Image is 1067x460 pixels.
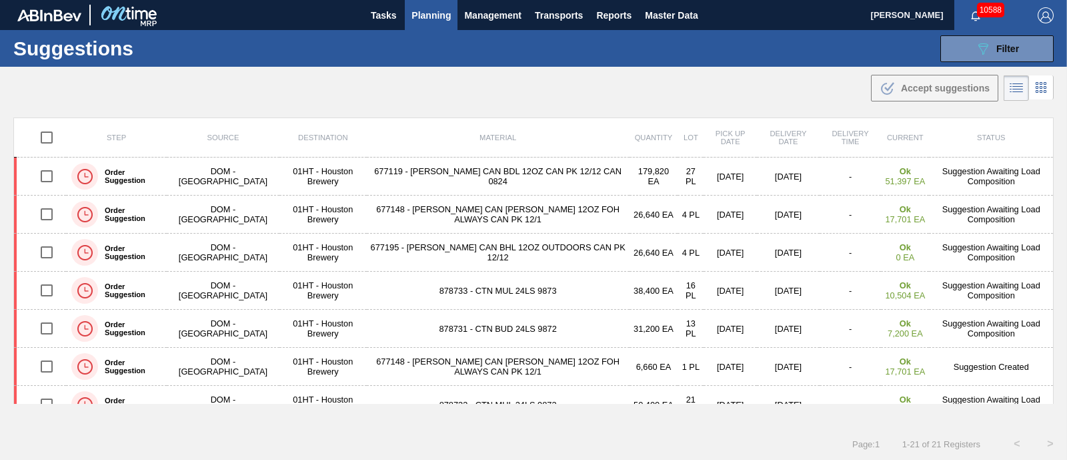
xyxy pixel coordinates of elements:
span: 10588 [977,3,1004,17]
span: Delivery Date [770,130,806,146]
strong: Ok [900,280,911,290]
td: 878733 - CTN MUL 24LS 9873 [367,272,630,310]
td: [DATE] [757,234,820,272]
strong: Ok [900,204,911,214]
span: Tasks [369,7,398,23]
td: Suggestion Awaiting Load Composition [929,196,1053,234]
td: 01HT - Houston Brewery [279,234,367,272]
a: Order SuggestionDOM - [GEOGRAPHIC_DATA]01HT - Houston Brewery878733 - CTN MUL 24LS 987350,400 EA2... [14,386,1054,424]
label: Order Suggestion [98,359,161,375]
td: 6,660 EA [630,348,678,386]
td: 26,640 EA [630,234,678,272]
td: [DATE] [704,348,757,386]
span: Filter [996,43,1019,54]
td: [DATE] [757,196,820,234]
td: 01HT - Houston Brewery [279,310,367,348]
span: 10,504 EA [885,290,925,300]
span: Reports [596,7,632,23]
span: 51,397 EA [885,176,925,186]
button: Notifications [954,6,997,25]
img: Logout [1038,7,1054,23]
div: List Vision [1004,75,1029,101]
h1: Suggestions [13,41,250,56]
td: DOM - [GEOGRAPHIC_DATA] [167,158,279,196]
span: Pick up Date [716,130,746,146]
a: Order SuggestionDOM - [GEOGRAPHIC_DATA]01HT - Houston Brewery677119 - [PERSON_NAME] CAN BDL 12OZ ... [14,158,1054,196]
div: Card Vision [1029,75,1054,101]
strong: Ok [900,395,911,405]
span: Planning [411,7,451,23]
img: TNhmsLtSVTkK8tSr43FrP2fwEKptu5GPRR3wAAAABJRU5ErkJggg== [17,9,81,21]
span: Material [479,134,516,142]
a: Order SuggestionDOM - [GEOGRAPHIC_DATA]01HT - Houston Brewery878731 - CTN BUD 24LS 987231,200 EA1... [14,310,1054,348]
td: 31,200 EA [630,310,678,348]
a: Order SuggestionDOM - [GEOGRAPHIC_DATA]01HT - Houston Brewery878733 - CTN MUL 24LS 987338,400 EA1... [14,272,1054,310]
td: Suggestion Awaiting Load Composition [929,234,1053,272]
td: Suggestion Awaiting Load Composition [929,158,1053,196]
td: 4 PL [678,196,704,234]
span: Delivery Time [832,130,869,146]
button: Filter [940,35,1054,62]
td: 01HT - Houston Brewery [279,158,367,196]
td: 16 PL [678,272,704,310]
span: Step [107,134,126,142]
label: Order Suggestion [98,282,161,298]
td: 01HT - Houston Brewery [279,348,367,386]
label: Order Suggestion [98,206,161,222]
td: 26,640 EA [630,196,678,234]
span: Master Data [645,7,698,23]
strong: Ok [900,357,911,367]
td: [DATE] [704,386,757,424]
td: 677148 - [PERSON_NAME] CAN [PERSON_NAME] 12OZ FOH ALWAYS CAN PK 12/1 [367,196,630,234]
span: Accept suggestions [901,83,990,93]
td: 01HT - Houston Brewery [279,272,367,310]
strong: Ok [900,242,911,252]
td: [DATE] [704,158,757,196]
span: Destination [298,134,347,142]
a: Order SuggestionDOM - [GEOGRAPHIC_DATA]01HT - Houston Brewery677195 - [PERSON_NAME] CAN BHL 12OZ ... [14,234,1054,272]
td: DOM - [GEOGRAPHIC_DATA] [167,310,279,348]
td: DOM - [GEOGRAPHIC_DATA] [167,196,279,234]
span: 1 - 21 of 21 Registers [900,439,980,449]
strong: Ok [900,318,911,328]
td: - [820,310,881,348]
td: - [820,234,881,272]
td: [DATE] [704,196,757,234]
span: Lot [684,134,698,142]
td: 50,400 EA [630,386,678,424]
td: Suggestion Awaiting Load Composition [929,310,1053,348]
span: Page : 1 [852,439,880,449]
td: [DATE] [757,310,820,348]
td: - [820,386,881,424]
span: Management [464,7,521,23]
td: - [820,348,881,386]
td: [DATE] [704,310,757,348]
td: [DATE] [757,272,820,310]
td: [DATE] [757,386,820,424]
td: 179,820 EA [630,158,678,196]
td: Suggestion Created [929,348,1053,386]
label: Order Suggestion [98,397,161,413]
td: - [820,158,881,196]
td: 21 PL [678,386,704,424]
td: [DATE] [757,158,820,196]
td: 01HT - Houston Brewery [279,196,367,234]
span: Source [207,134,239,142]
td: 13 PL [678,310,704,348]
td: 878731 - CTN BUD 24LS 9872 [367,310,630,348]
td: 01HT - Houston Brewery [279,386,367,424]
label: Order Suggestion [98,320,161,336]
button: Accept suggestions [871,75,998,101]
td: 38,400 EA [630,272,678,310]
td: 27 PL [678,158,704,196]
span: Quantity [635,134,673,142]
td: 677119 - [PERSON_NAME] CAN BDL 12OZ CAN PK 12/12 CAN 0824 [367,158,630,196]
span: 0 EA [896,252,914,262]
td: [DATE] [704,234,757,272]
td: DOM - [GEOGRAPHIC_DATA] [167,386,279,424]
td: - [820,272,881,310]
span: Status [977,134,1005,142]
td: DOM - [GEOGRAPHIC_DATA] [167,272,279,310]
span: 17,701 EA [885,367,925,377]
label: Order Suggestion [98,168,161,184]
